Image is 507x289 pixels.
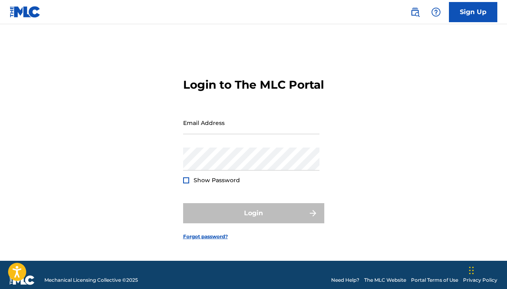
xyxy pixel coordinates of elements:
div: Help [428,4,444,20]
a: Privacy Policy [463,277,497,284]
span: Show Password [194,177,240,184]
img: MLC Logo [10,6,41,18]
span: Mechanical Licensing Collective © 2025 [44,277,138,284]
a: Need Help? [331,277,359,284]
img: search [410,7,420,17]
a: Forgot password? [183,233,228,240]
a: The MLC Website [364,277,406,284]
div: Drag [469,258,474,283]
img: help [431,7,441,17]
iframe: Chat Widget [467,250,507,289]
a: Sign Up [449,2,497,22]
img: logo [10,275,35,285]
a: Public Search [407,4,423,20]
h3: Login to The MLC Portal [183,78,324,92]
a: Portal Terms of Use [411,277,458,284]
